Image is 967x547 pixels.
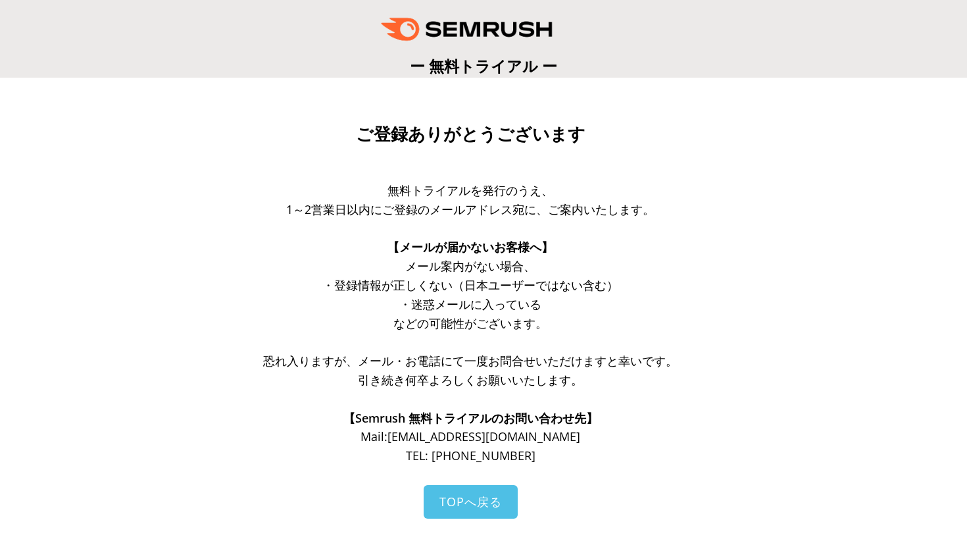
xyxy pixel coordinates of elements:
[358,372,583,388] span: 引き続き何卒よろしくお願いいたします。
[263,353,678,369] span: 恐れ入りますが、メール・お電話にて一度お問合せいただけますと幸いです。
[405,258,535,274] span: メール案内がない場合、
[387,182,553,198] span: 無料トライアルを発行のうえ、
[322,277,618,293] span: ・登録情報が正しくない（日本ユーザーではない含む）
[399,296,541,312] span: ・迷惑メールに入っている
[360,429,580,444] span: Mail: [EMAIL_ADDRESS][DOMAIN_NAME]
[356,124,585,144] span: ご登録ありがとうございます
[424,485,518,519] a: TOPへ戻る
[387,239,553,255] span: 【メールが届かないお客様へ】
[439,494,502,509] span: TOPへ戻る
[410,55,557,76] span: ー 無料トライアル ー
[406,448,535,463] span: TEL: [PHONE_NUMBER]
[286,201,655,217] span: 1～2営業日以内にご登録のメールアドレス宛に、ご案内いたします。
[393,315,547,331] span: などの可能性がございます。
[343,410,598,426] span: 【Semrush 無料トライアルのお問い合わせ先】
